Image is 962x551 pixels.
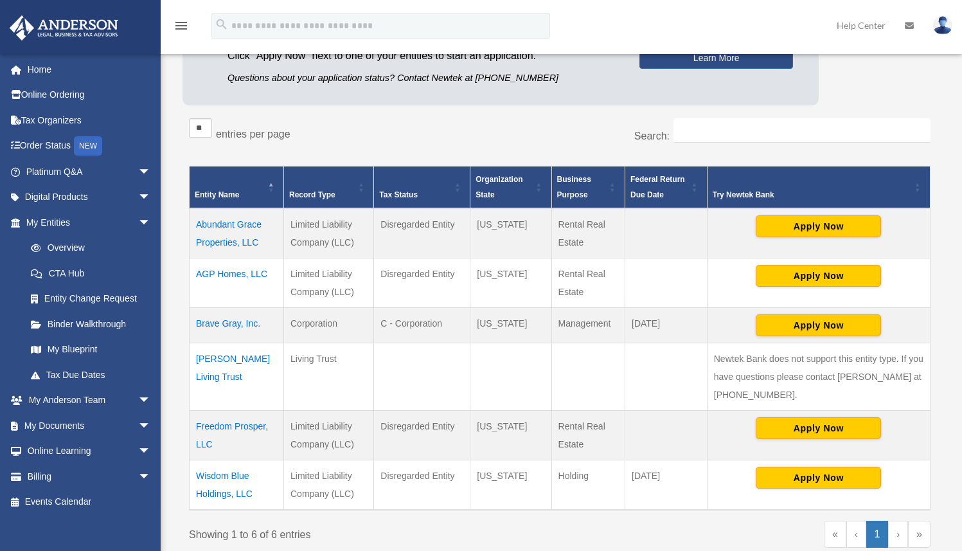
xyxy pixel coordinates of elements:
[707,343,930,410] td: Newtek Bank does not support this entity type. If you have questions please contact [PERSON_NAME]...
[9,185,170,210] a: Digital Productsarrow_drop_down
[138,185,164,211] span: arrow_drop_down
[284,258,374,307] td: Limited Liability Company (LLC)
[756,314,881,336] button: Apply Now
[557,175,591,199] span: Business Purpose
[470,166,551,208] th: Organization State: Activate to sort
[551,460,625,510] td: Holding
[713,187,911,203] div: Try Newtek Bank
[9,413,170,438] a: My Documentsarrow_drop_down
[284,166,374,208] th: Record Type: Activate to sort
[824,521,846,548] a: First
[374,166,470,208] th: Tax Status: Activate to sort
[756,215,881,237] button: Apply Now
[470,460,551,510] td: [US_STATE]
[18,235,157,261] a: Overview
[74,136,102,156] div: NEW
[216,129,290,140] label: entries per page
[138,413,164,439] span: arrow_drop_down
[933,16,952,35] img: User Pic
[190,208,284,258] td: Abundant Grace Properties, LLC
[625,460,708,510] td: [DATE]
[374,307,470,343] td: C - Corporation
[374,410,470,460] td: Disregarded Entity
[9,388,170,413] a: My Anderson Teamarrow_drop_down
[9,82,170,108] a: Online Ordering
[284,208,374,258] td: Limited Liability Company (LLC)
[9,107,170,133] a: Tax Organizers
[195,190,239,199] span: Entity Name
[190,166,284,208] th: Entity Name: Activate to invert sorting
[707,166,930,208] th: Try Newtek Bank : Activate to sort
[470,258,551,307] td: [US_STATE]
[18,362,164,388] a: Tax Due Dates
[138,464,164,490] span: arrow_drop_down
[18,337,164,363] a: My Blueprint
[374,258,470,307] td: Disregarded Entity
[189,521,550,544] div: Showing 1 to 6 of 6 entries
[174,18,189,33] i: menu
[551,208,625,258] td: Rental Real Estate
[284,343,374,410] td: Living Trust
[476,175,522,199] span: Organization State
[9,464,170,489] a: Billingarrow_drop_down
[9,438,170,464] a: Online Learningarrow_drop_down
[374,460,470,510] td: Disregarded Entity
[190,343,284,410] td: [PERSON_NAME] Living Trust
[639,47,793,69] a: Learn More
[174,23,189,33] a: menu
[18,260,164,286] a: CTA Hub
[634,131,670,141] label: Search:
[190,410,284,460] td: Freedom Prosper, LLC
[18,311,164,337] a: Binder Walkthrough
[190,460,284,510] td: Wisdom Blue Holdings, LLC
[9,133,170,159] a: Order StatusNEW
[756,467,881,489] button: Apply Now
[284,307,374,343] td: Corporation
[756,265,881,287] button: Apply Now
[551,307,625,343] td: Management
[9,159,170,185] a: Platinum Q&Aarrow_drop_down
[625,307,708,343] td: [DATE]
[9,489,170,515] a: Events Calendar
[9,210,164,235] a: My Entitiesarrow_drop_down
[138,210,164,236] span: arrow_drop_down
[551,166,625,208] th: Business Purpose: Activate to sort
[215,17,229,32] i: search
[284,410,374,460] td: Limited Liability Company (LLC)
[138,438,164,465] span: arrow_drop_down
[289,190,335,199] span: Record Type
[18,286,164,312] a: Entity Change Request
[9,57,170,82] a: Home
[470,410,551,460] td: [US_STATE]
[756,417,881,439] button: Apply Now
[227,70,620,86] p: Questions about your application status? Contact Newtek at [PHONE_NUMBER]
[379,190,418,199] span: Tax Status
[470,307,551,343] td: [US_STATE]
[374,208,470,258] td: Disregarded Entity
[551,258,625,307] td: Rental Real Estate
[625,166,708,208] th: Federal Return Due Date: Activate to sort
[190,258,284,307] td: AGP Homes, LLC
[6,15,122,41] img: Anderson Advisors Platinum Portal
[138,159,164,185] span: arrow_drop_down
[190,307,284,343] td: Brave Gray, Inc.
[138,388,164,414] span: arrow_drop_down
[630,175,685,199] span: Federal Return Due Date
[470,208,551,258] td: [US_STATE]
[551,410,625,460] td: Rental Real Estate
[227,47,620,65] p: Click "Apply Now" next to one of your entities to start an application.
[284,460,374,510] td: Limited Liability Company (LLC)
